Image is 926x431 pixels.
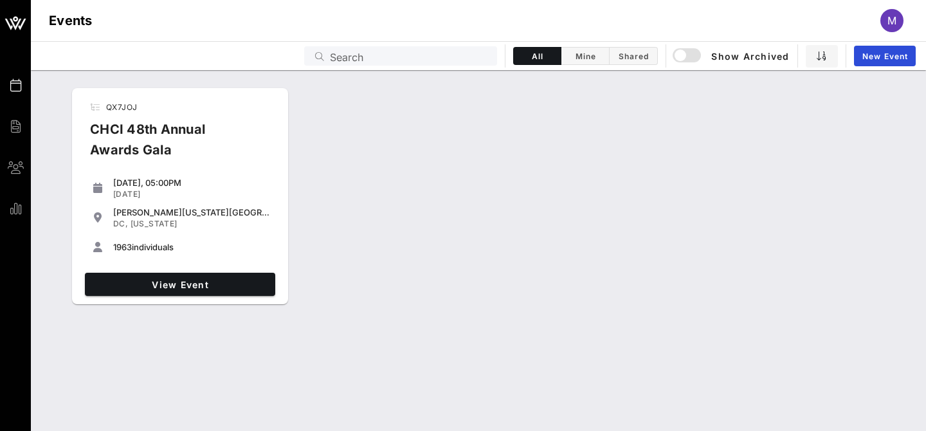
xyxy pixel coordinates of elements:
a: New Event [854,46,916,66]
span: Mine [569,51,601,61]
button: All [513,47,561,65]
span: QX7JOJ [106,102,137,112]
button: Shared [610,47,658,65]
div: individuals [113,242,270,252]
div: [PERSON_NAME][US_STATE][GEOGRAPHIC_DATA] [113,207,270,217]
div: m [880,9,903,32]
button: Show Archived [674,44,790,68]
span: All [522,51,553,61]
div: CHCI 48th Annual Awards Gala [80,119,261,170]
button: Mine [561,47,610,65]
span: DC, [113,219,128,228]
span: [US_STATE] [131,219,177,228]
span: New Event [862,51,908,61]
span: View Event [90,279,270,290]
span: m [887,14,896,27]
a: View Event [85,273,275,296]
span: Shared [617,51,649,61]
div: [DATE] [113,189,270,199]
div: [DATE], 05:00PM [113,178,270,188]
h1: Events [49,10,93,31]
span: 1963 [113,242,132,252]
span: Show Archived [675,48,789,64]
